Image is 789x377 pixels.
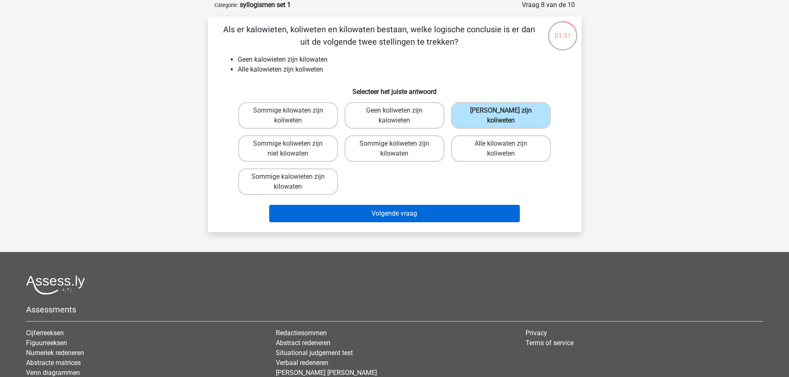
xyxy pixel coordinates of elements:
small: Categorie: [215,2,238,8]
label: Sommige kilowaten zijn koliweten [238,102,338,129]
li: Geen kalowieten zijn kilowaten [238,55,568,65]
label: Geen koliweten zijn kalowieten [345,102,444,129]
label: Alle kilowaten zijn koliweten [451,135,551,162]
a: Situational judgement test [276,349,353,357]
p: Als er kalowieten, koliweten en kilowaten bestaan, welke logische conclusie is er dan uit de volg... [221,23,537,48]
a: Venn diagrammen [26,369,80,377]
li: Alle kalowieten zijn koliweten [238,65,568,74]
a: Cijferreeksen [26,329,64,337]
label: Sommige koliweten zijn niet kilowaten [238,135,338,162]
a: Figuurreeksen [26,339,67,347]
a: Terms of service [526,339,574,347]
button: Volgende vraag [269,205,520,222]
a: Abstract redeneren [276,339,331,347]
a: [PERSON_NAME] [PERSON_NAME] [276,369,377,377]
strong: syllogismen set 1 [240,1,291,9]
a: Privacy [526,329,547,337]
a: Numeriek redeneren [26,349,84,357]
h6: Selecteer het juiste antwoord [221,81,568,96]
a: Abstracte matrices [26,359,81,367]
label: Sommige kalowieten zijn kilowaten [238,168,338,195]
label: [PERSON_NAME] zijn koliweten [451,102,551,129]
img: Assessly logo [26,275,85,295]
a: Redactiesommen [276,329,327,337]
label: Sommige koliweten zijn kilowaten [345,135,444,162]
div: 01:31 [547,20,578,41]
h5: Assessments [26,305,763,315]
a: Verbaal redeneren [276,359,328,367]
